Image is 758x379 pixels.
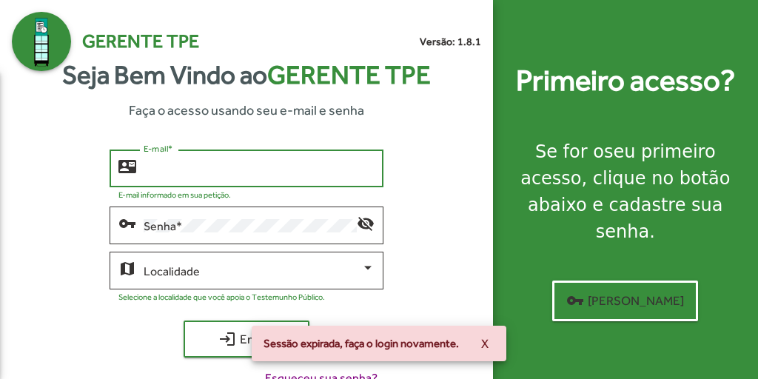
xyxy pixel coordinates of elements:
[469,330,500,357] button: X
[516,58,735,103] strong: Primeiro acesso?
[357,214,375,232] mat-icon: visibility_off
[267,60,431,90] span: Gerente TPE
[264,336,459,351] span: Sessão expirada, faça o login novamente.
[481,330,489,357] span: X
[12,12,71,71] img: Logo Gerente
[552,281,698,321] button: [PERSON_NAME]
[82,27,199,56] span: Gerente TPE
[566,287,684,314] span: [PERSON_NAME]
[118,214,136,232] mat-icon: vpn_key
[118,157,136,175] mat-icon: contact_mail
[197,326,296,352] span: Entrar
[420,34,481,50] small: Versão: 1.8.1
[118,292,325,301] mat-hint: Selecione a localidade que você apoia o Testemunho Público.
[118,259,136,277] mat-icon: map
[566,292,584,309] mat-icon: vpn_key
[118,190,231,199] mat-hint: E-mail informado em sua petição.
[511,138,740,245] div: Se for o , clique no botão abaixo e cadastre sua senha.
[184,321,309,358] button: Entrar
[520,141,715,189] strong: seu primeiro acesso
[129,100,364,120] span: Faça o acesso usando seu e-mail e senha
[218,330,236,348] mat-icon: login
[62,56,431,95] strong: Seja Bem Vindo ao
